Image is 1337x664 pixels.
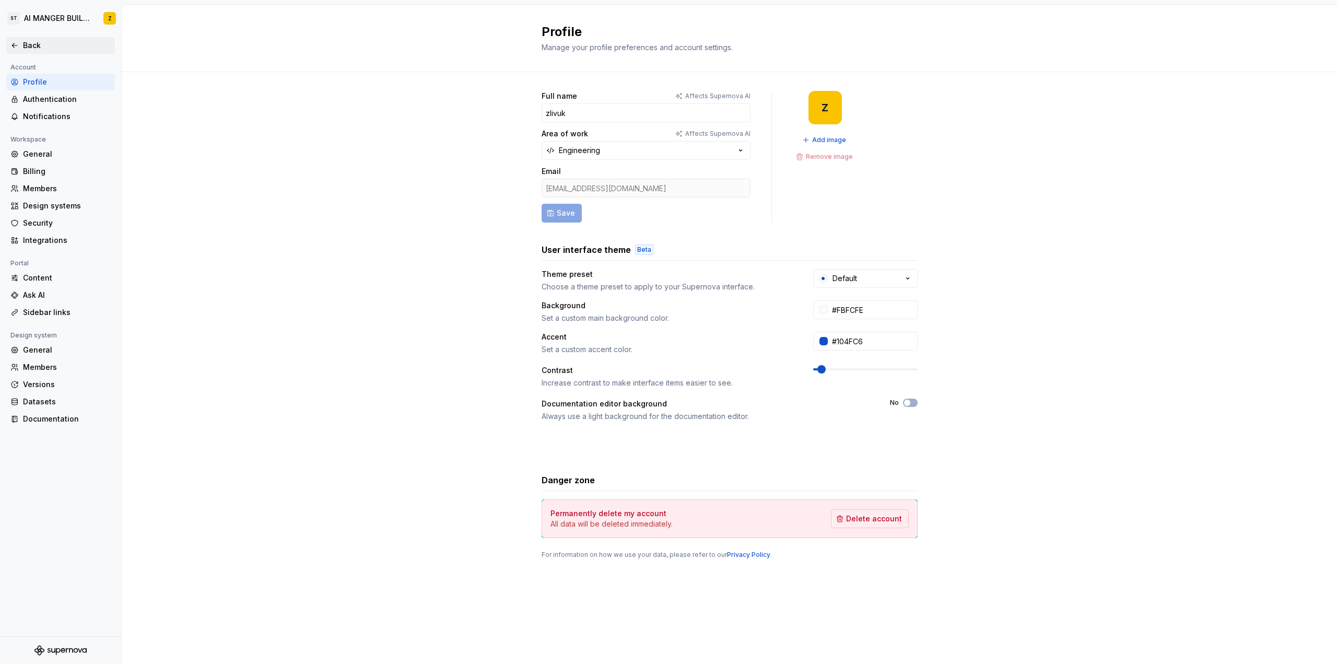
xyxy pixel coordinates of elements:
[812,136,846,144] span: Add image
[23,40,111,51] div: Back
[542,269,593,279] div: Theme preset
[6,342,115,358] a: General
[635,244,653,255] div: Beta
[542,365,573,376] div: Contrast
[542,243,631,256] h3: User interface theme
[23,94,111,104] div: Authentication
[6,133,50,146] div: Workspace
[24,13,91,24] div: AI MANGER BUILDING
[890,399,899,407] label: No
[6,146,115,162] a: General
[813,269,918,288] button: Default
[828,300,918,319] input: #FFFFFF
[6,270,115,286] a: Content
[6,163,115,180] a: Billing
[6,359,115,376] a: Members
[550,508,666,519] h4: Permanently delete my account
[23,218,111,228] div: Security
[6,329,61,342] div: Design system
[23,397,111,407] div: Datasets
[6,61,40,74] div: Account
[6,257,33,270] div: Portal
[799,133,851,147] button: Add image
[542,551,918,559] div: For information on how we use your data, please refer to our .
[23,235,111,246] div: Integrations
[23,290,111,300] div: Ask AI
[23,345,111,355] div: General
[542,282,794,292] div: Choose a theme preset to apply to your Supernova interface.
[6,215,115,231] a: Security
[542,411,871,422] div: Always use a light background for the documentation editor.
[7,12,20,25] div: ST
[6,91,115,108] a: Authentication
[542,399,667,409] div: Documentation editor background
[23,166,111,177] div: Billing
[542,24,905,40] h2: Profile
[6,376,115,393] a: Versions
[108,14,112,22] div: Z
[34,645,87,656] svg: Supernova Logo
[23,307,111,318] div: Sidebar links
[23,273,111,283] div: Content
[6,197,115,214] a: Design systems
[23,149,111,159] div: General
[23,379,111,390] div: Versions
[542,332,567,342] div: Accent
[23,362,111,372] div: Members
[542,313,794,323] div: Set a custom main background color.
[832,273,857,284] div: Default
[2,7,119,30] button: STAI MANGER BUILDINGZ
[6,411,115,427] a: Documentation
[685,92,750,100] p: Affects Supernova AI
[542,91,577,101] label: Full name
[542,43,733,52] span: Manage your profile preferences and account settings.
[542,166,561,177] label: Email
[831,509,909,528] button: Delete account
[542,129,588,139] label: Area of work
[822,103,828,112] div: Z
[23,183,111,194] div: Members
[727,551,770,558] a: Privacy Policy
[6,287,115,304] a: Ask AI
[23,201,111,211] div: Design systems
[542,344,794,355] div: Set a custom accent color.
[828,332,918,351] input: #104FC6
[6,37,115,54] a: Back
[559,145,600,156] div: Engineering
[846,514,902,524] span: Delete account
[6,180,115,197] a: Members
[542,378,794,388] div: Increase contrast to make interface items easier to see.
[6,74,115,90] a: Profile
[23,414,111,424] div: Documentation
[23,77,111,87] div: Profile
[6,108,115,125] a: Notifications
[6,304,115,321] a: Sidebar links
[685,130,750,138] p: Affects Supernova AI
[6,232,115,249] a: Integrations
[542,474,595,486] h3: Danger zone
[6,393,115,410] a: Datasets
[550,519,673,529] p: All data will be deleted immediately.
[542,300,585,311] div: Background
[23,111,111,122] div: Notifications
